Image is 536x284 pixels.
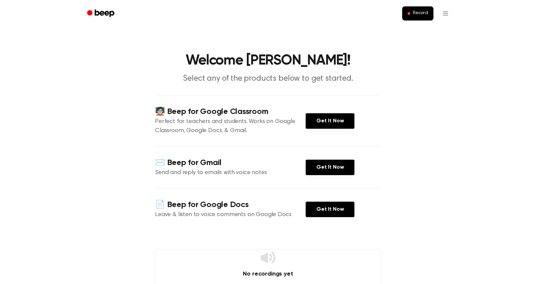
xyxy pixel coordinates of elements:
[306,202,354,217] a: Get It Now
[82,7,120,20] a: Beep
[155,270,381,279] h4: No recordings yet
[139,73,397,84] p: Select any of the products below to get started.
[155,168,306,177] p: Send and reply to emails with voice notes
[155,117,306,135] p: Perfect for teachers and students. Works on Google Classroom, Google Docs, & Gmail.
[306,160,354,175] a: Get It Now
[437,5,454,22] button: Open menu
[155,106,306,117] h4: 🧑🏻‍🏫 Beep for Google Classroom
[155,199,306,210] h4: 📄 Beep for Google Docs
[155,210,306,219] p: Leave & listen to voice comments on Google Docs
[96,54,440,68] h1: Welcome [PERSON_NAME]!
[155,157,306,168] h4: ✉️ Beep for Gmail
[402,6,433,21] button: Record
[413,10,428,16] span: Record
[306,113,354,129] a: Get It Now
